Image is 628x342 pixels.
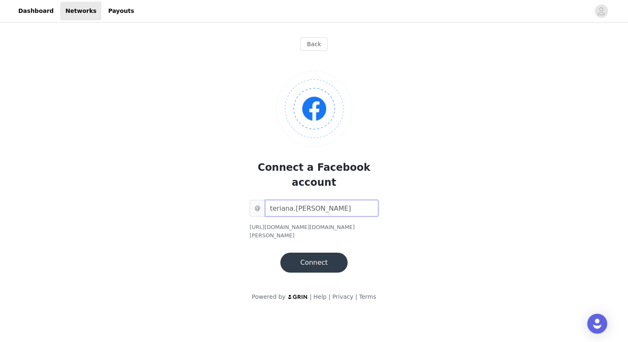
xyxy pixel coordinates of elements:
a: Terms [359,293,376,300]
span: | [355,293,357,300]
div: Open Intercom Messenger [587,314,607,334]
span: @ [250,200,265,217]
img: Logo [276,71,352,147]
a: Networks [60,2,101,20]
div: [URL][DOMAIN_NAME][DOMAIN_NAME][PERSON_NAME] [250,223,378,239]
span: Connect a Facebook account [258,162,370,188]
input: Enter your Facebook username [265,200,378,217]
button: Back [300,37,328,51]
button: Connect [280,253,348,273]
div: avatar [597,5,605,18]
span: Powered by [252,293,285,300]
a: Dashboard [13,2,59,20]
span: | [329,293,331,300]
a: Payouts [103,2,139,20]
span: | [310,293,312,300]
a: Privacy [332,293,353,300]
img: logo [287,294,308,300]
a: Help [314,293,327,300]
